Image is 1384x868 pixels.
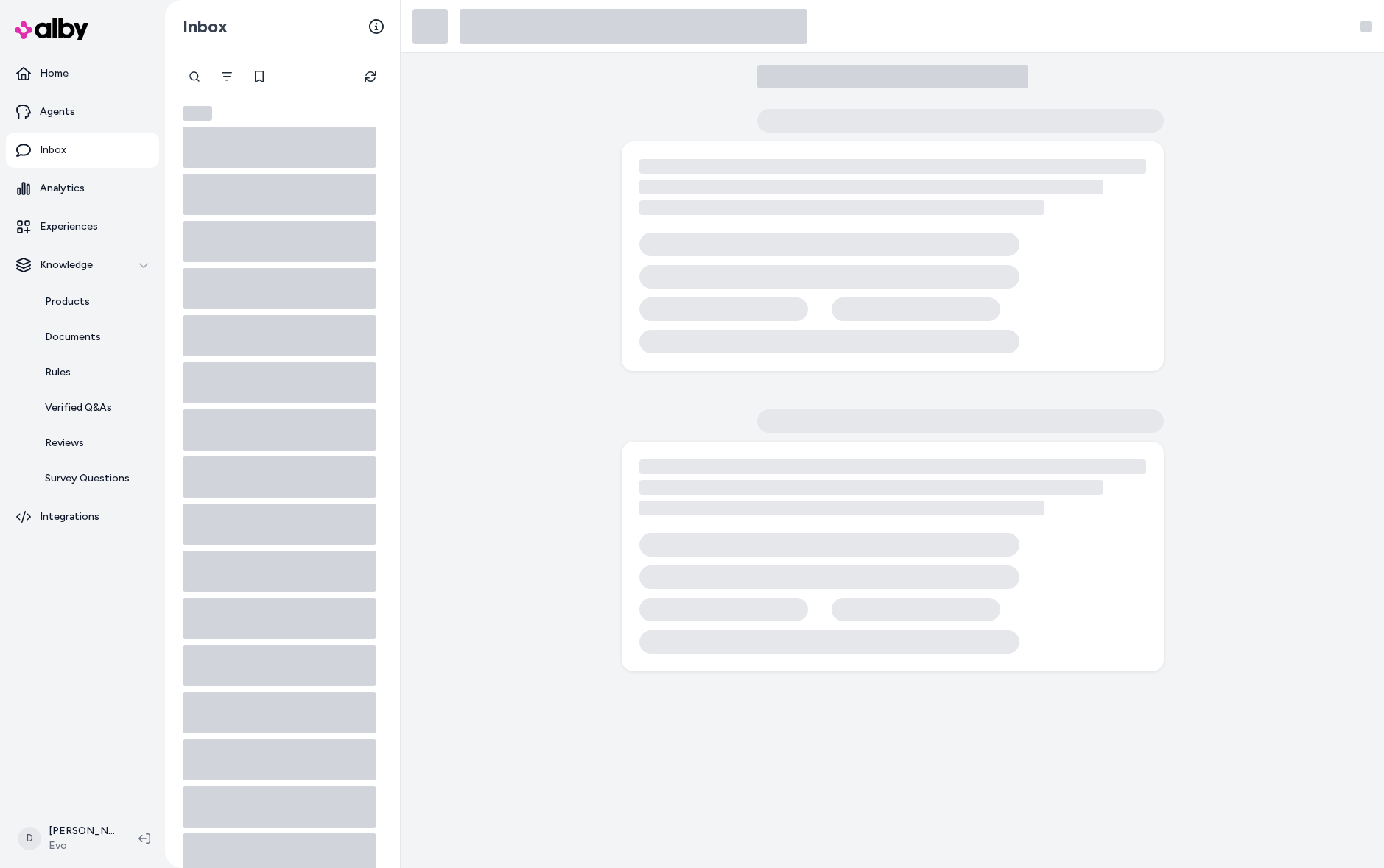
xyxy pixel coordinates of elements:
[6,133,159,168] a: Inbox
[6,171,159,206] a: Analytics
[40,66,69,81] p: Home
[212,62,242,91] button: Filter
[6,209,159,244] a: Experiences
[49,824,115,839] p: [PERSON_NAME]
[40,105,75,119] p: Agents
[40,143,66,158] p: Inbox
[30,461,159,496] a: Survey Questions
[45,365,71,380] p: Rules
[15,18,88,40] img: alby Logo
[18,827,41,850] span: D
[45,401,112,415] p: Verified Q&As
[6,56,159,91] a: Home
[9,815,127,862] button: D[PERSON_NAME]Evo
[356,62,385,91] button: Refresh
[40,258,93,272] p: Knowledge
[30,390,159,426] a: Verified Q&As
[45,436,84,451] p: Reviews
[30,284,159,320] a: Products
[30,320,159,355] a: Documents
[6,94,159,130] a: Agents
[30,426,159,461] a: Reviews
[45,330,101,345] p: Documents
[45,471,130,486] p: Survey Questions
[40,181,85,196] p: Analytics
[45,294,90,309] p: Products
[49,839,115,853] span: Evo
[6,247,159,283] button: Knowledge
[40,509,99,524] p: Integrations
[30,355,159,390] a: Rules
[40,219,98,234] p: Experiences
[6,499,159,534] a: Integrations
[183,15,228,38] h2: Inbox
